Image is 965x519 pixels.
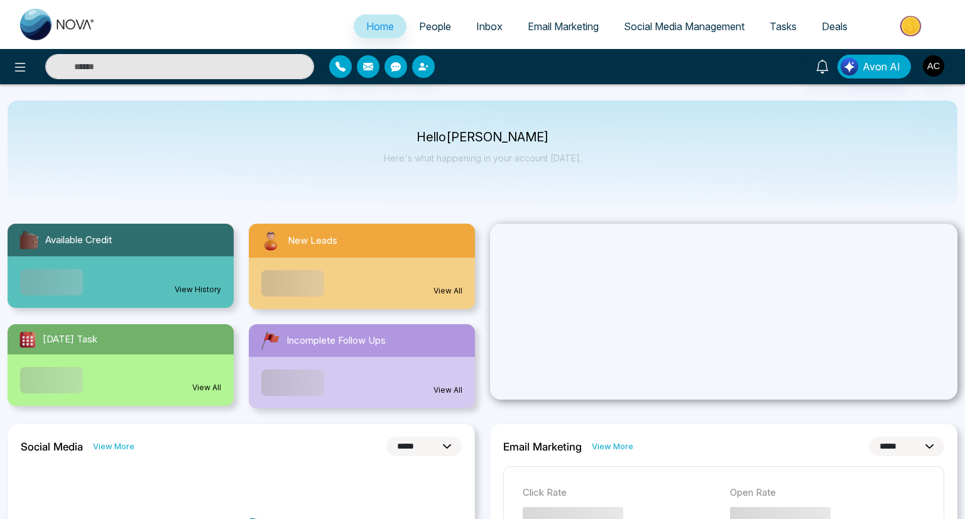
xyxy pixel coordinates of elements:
img: Lead Flow [841,58,858,75]
a: View History [175,284,221,295]
a: New LeadsView All [241,224,482,309]
a: People [406,14,464,38]
span: [DATE] Task [43,332,97,347]
a: Incomplete Follow UpsView All [241,324,482,408]
a: Tasks [757,14,809,38]
a: Email Marketing [515,14,611,38]
a: View All [433,385,462,396]
h2: Social Media [21,440,83,453]
span: New Leads [288,234,337,248]
img: User Avatar [923,55,944,77]
span: Tasks [770,20,797,33]
p: Here's what happening in your account [DATE]. [384,153,582,163]
a: Deals [809,14,860,38]
span: Email Marketing [528,20,599,33]
img: newLeads.svg [259,229,283,253]
img: Market-place.gif [866,12,957,40]
span: Home [366,20,394,33]
p: Hello [PERSON_NAME] [384,132,582,143]
a: Home [354,14,406,38]
img: todayTask.svg [18,329,38,349]
a: View All [433,285,462,297]
p: Click Rate [523,486,717,500]
span: Available Credit [45,233,112,248]
span: Avon AI [863,59,900,74]
img: followUps.svg [259,329,281,352]
a: Inbox [464,14,515,38]
a: View More [592,440,633,452]
span: Incomplete Follow Ups [286,334,386,348]
button: Avon AI [837,55,911,79]
img: availableCredit.svg [18,229,40,251]
img: Nova CRM Logo [20,9,95,40]
h2: Email Marketing [503,440,582,453]
span: Inbox [476,20,503,33]
a: Social Media Management [611,14,757,38]
span: Deals [822,20,848,33]
p: Open Rate [730,486,925,500]
a: View All [192,382,221,393]
span: Social Media Management [624,20,744,33]
a: View More [93,440,134,452]
span: People [419,20,451,33]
